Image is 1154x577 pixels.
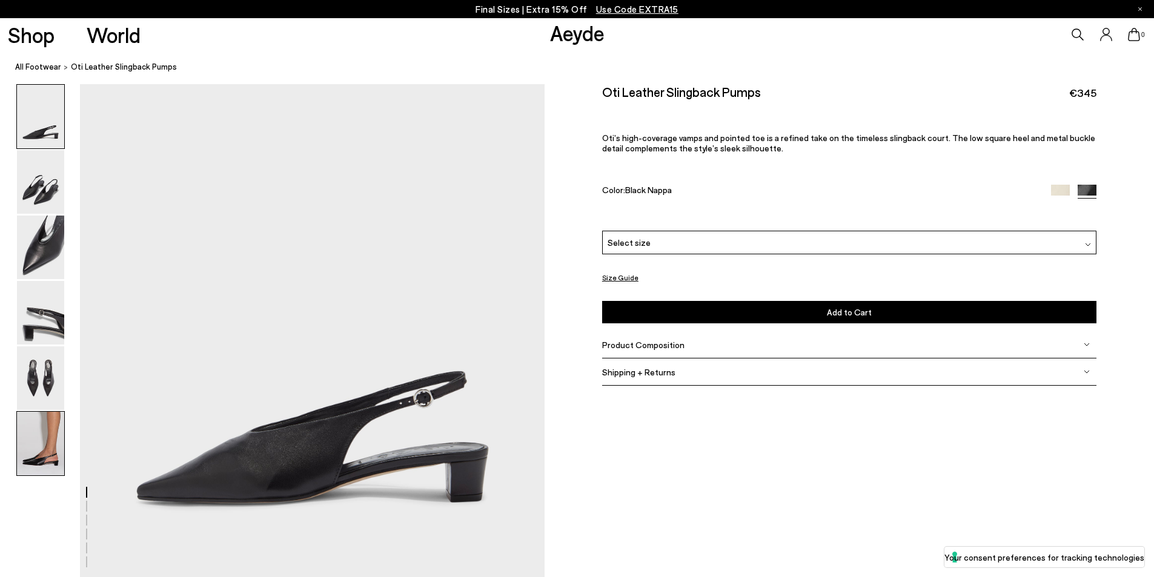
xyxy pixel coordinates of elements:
[8,24,55,45] a: Shop
[625,185,672,195] span: Black Nappa
[827,307,872,317] span: Add to Cart
[17,150,64,214] img: Oti Leather Slingback Pumps - Image 2
[476,2,678,17] p: Final Sizes | Extra 15% Off
[17,85,64,148] img: Oti Leather Slingback Pumps - Image 1
[944,547,1144,567] button: Your consent preferences for tracking technologies
[602,84,761,99] h2: Oti Leather Slingback Pumps
[944,551,1144,564] label: Your consent preferences for tracking technologies
[15,51,1154,84] nav: breadcrumb
[17,346,64,410] img: Oti Leather Slingback Pumps - Image 5
[596,4,678,15] span: Navigate to /collections/ss25-final-sizes
[1140,31,1146,38] span: 0
[1084,369,1090,375] img: svg%3E
[15,61,61,73] a: All Footwear
[17,216,64,279] img: Oti Leather Slingback Pumps - Image 3
[602,270,638,285] button: Size Guide
[17,281,64,345] img: Oti Leather Slingback Pumps - Image 4
[17,412,64,475] img: Oti Leather Slingback Pumps - Image 6
[550,20,605,45] a: Aeyde
[602,340,685,350] span: Product Composition
[608,236,651,249] span: Select size
[602,367,675,377] span: Shipping + Returns
[1085,242,1091,248] img: svg%3E
[602,133,1096,153] p: Oti’s high-coverage vamps and pointed toe is a refined take on the timeless slingback court. The ...
[602,185,1035,199] div: Color:
[1069,85,1096,101] span: €345
[602,301,1096,323] button: Add to Cart
[1084,341,1090,348] img: svg%3E
[1128,28,1140,41] a: 0
[87,24,141,45] a: World
[71,61,177,73] span: Oti Leather Slingback Pumps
